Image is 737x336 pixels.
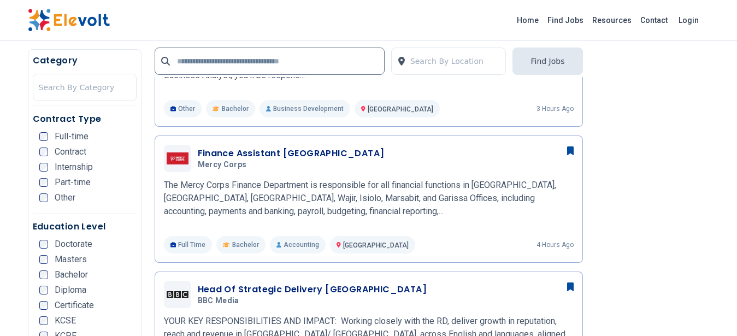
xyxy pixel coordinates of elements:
[33,220,137,233] h5: Education Level
[39,193,48,202] input: Other
[39,316,48,325] input: KCSE
[198,147,385,160] h3: Finance Assistant [GEOGRAPHIC_DATA]
[55,178,91,187] span: Part-time
[270,236,326,254] p: Accounting
[260,100,350,117] p: Business Development
[167,152,188,165] img: Mercy Corps
[39,255,48,264] input: Masters
[512,48,582,75] button: Find Jobs
[39,240,48,249] input: Doctorate
[33,54,137,67] h5: Category
[672,9,705,31] a: Login
[167,291,188,297] img: BBC Media
[536,104,574,113] p: 3 hours ago
[198,283,427,296] h3: Head Of Strategic Delivery [GEOGRAPHIC_DATA]
[33,113,137,126] h5: Contract Type
[55,270,88,279] span: Bachelor
[588,11,636,29] a: Resources
[55,240,92,249] span: Doctorate
[543,11,588,29] a: Find Jobs
[198,296,239,306] span: BBC Media
[164,179,574,218] p: The Mercy Corps Finance Department is responsible for all financial functions in [GEOGRAPHIC_DATA...
[368,105,433,113] span: [GEOGRAPHIC_DATA]
[164,145,574,254] a: Mercy CorpsFinance Assistant [GEOGRAPHIC_DATA]Mercy CorpsThe Mercy Corps Finance Department is re...
[536,240,574,249] p: 4 hours ago
[39,178,48,187] input: Part-time
[55,301,94,310] span: Certificate
[55,163,93,172] span: Internship
[55,148,86,156] span: Contract
[198,160,247,170] span: Mercy Corps
[55,132,89,141] span: Full-time
[55,286,86,294] span: Diploma
[55,193,75,202] span: Other
[222,104,249,113] span: Bachelor
[636,11,672,29] a: Contact
[39,132,48,141] input: Full-time
[343,241,409,249] span: [GEOGRAPHIC_DATA]
[164,236,213,254] p: Full Time
[39,163,48,172] input: Internship
[28,9,110,32] img: Elevolt
[682,284,737,336] iframe: Chat Widget
[512,11,543,29] a: Home
[39,301,48,310] input: Certificate
[55,316,76,325] span: KCSE
[232,240,259,249] span: Bachelor
[164,100,202,117] p: Other
[39,286,48,294] input: Diploma
[55,255,87,264] span: Masters
[39,270,48,279] input: Bachelor
[39,148,48,156] input: Contract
